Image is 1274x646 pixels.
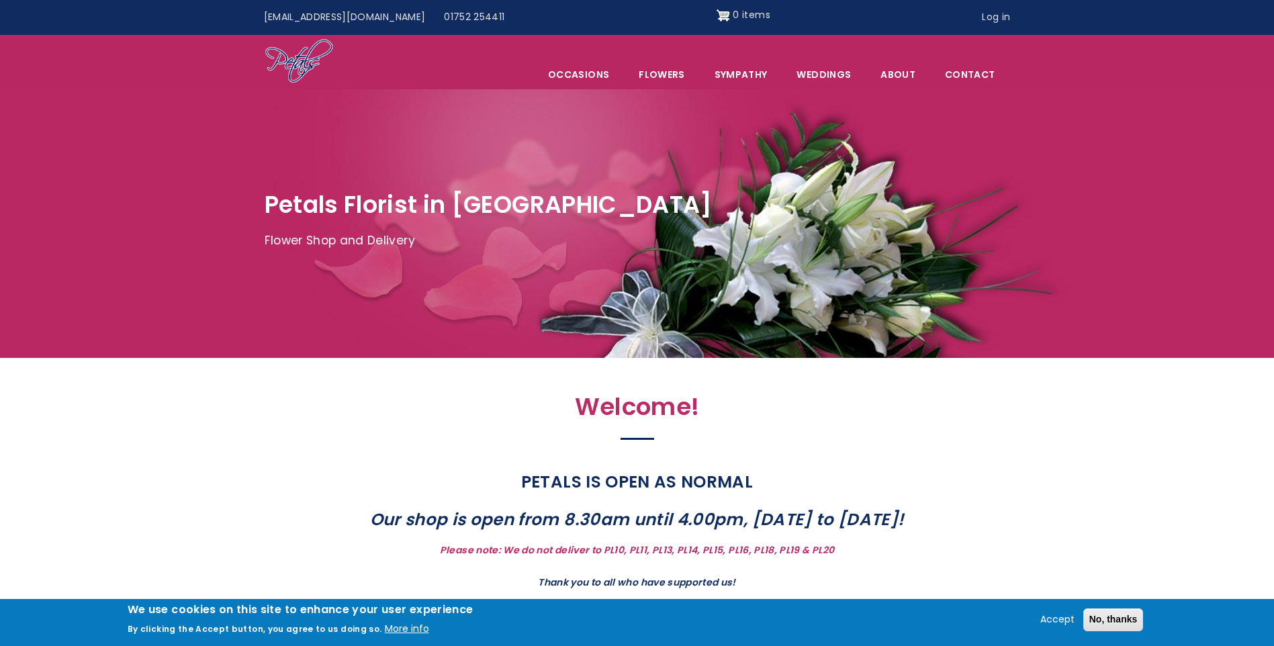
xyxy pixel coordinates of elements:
a: 01752 254411 [435,5,514,30]
a: [EMAIL_ADDRESS][DOMAIN_NAME] [255,5,435,30]
strong: Thank you to all who have supported us! [538,575,736,589]
a: About [866,60,929,89]
button: Accept [1035,612,1080,628]
h2: We use cookies on this site to enhance your user experience [128,602,473,617]
p: Flower Shop and Delivery [265,231,1010,251]
a: Log in [972,5,1019,30]
strong: Please note: We do not deliver to PL10, PL11, PL13, PL14, PL15, PL16, PL18, PL19 & PL20 [440,543,834,557]
img: Home [265,38,334,85]
a: Flowers [625,60,698,89]
a: Shopping cart 0 items [717,5,770,26]
a: Contact [931,60,1009,89]
span: Petals Florist in [GEOGRAPHIC_DATA] [265,188,713,221]
p: By clicking the Accept button, you agree to us doing so. [128,623,382,635]
a: Sympathy [700,60,782,89]
h2: Welcome! [345,393,929,428]
button: More info [385,621,429,637]
strong: PETALS IS OPEN AS NORMAL [521,470,753,494]
span: Weddings [782,60,865,89]
span: Occasions [534,60,623,89]
span: 0 items [733,8,770,21]
button: No, thanks [1083,608,1144,631]
strong: Our shop is open from 8.30am until 4.00pm, [DATE] to [DATE]! [370,508,905,531]
img: Shopping cart [717,5,730,26]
